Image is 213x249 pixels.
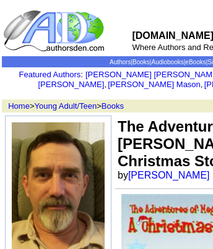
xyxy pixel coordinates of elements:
font: > > [4,101,124,111]
font: : [19,70,83,79]
font: i [106,82,108,88]
a: Books [133,59,150,65]
a: Audiobooks [151,59,183,65]
a: eBooks [185,59,206,65]
img: logo_ad.gif [3,9,107,53]
font: i [202,82,204,88]
a: [PERSON_NAME] Mason [108,80,201,89]
a: Authors [110,59,131,65]
a: Featured Authors [19,70,81,79]
a: Home [8,101,30,111]
a: Books [102,101,124,111]
a: Young Adult/Teen [35,101,97,111]
a: [PERSON_NAME] [128,170,210,180]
